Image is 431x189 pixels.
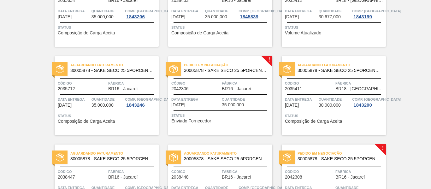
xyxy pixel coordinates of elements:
[285,175,302,180] span: 2042308
[285,113,384,119] span: Status
[125,96,157,108] a: Comp. [GEOGRAPHIC_DATA]1843246
[298,150,386,157] span: Pedido em Negociação
[171,103,185,107] span: 04/10/2025
[205,8,237,14] span: Quantidade
[319,96,351,103] span: Quantidade
[239,8,271,19] a: Comp. [GEOGRAPHIC_DATA]1845839
[298,157,381,161] span: 30005878 - SAKE SECO 25 5PORCENTO
[352,96,384,108] a: Comp. [GEOGRAPHIC_DATA]1843200
[70,62,159,68] span: Aguardando Faturamento
[108,175,138,180] span: BR16 - Jacareí
[70,150,159,157] span: Aguardando Faturamento
[239,8,287,14] span: Comp. Carga
[169,65,178,73] img: status
[171,96,220,103] span: Data entrega
[352,8,401,14] span: Comp. Carga
[92,103,114,108] span: 35.000,000
[285,168,334,175] span: Código
[108,168,157,175] span: Fábrica
[319,103,341,108] span: 30.000,000
[222,168,271,175] span: Fábrica
[184,62,272,68] span: Pedido em Negociação
[58,96,90,103] span: Data entrega
[352,14,373,19] div: 1843199
[171,80,220,86] span: Código
[285,15,299,19] span: 04/10/2025
[285,80,334,86] span: Código
[283,153,291,162] img: status
[171,24,271,31] span: Status
[335,168,384,175] span: Fábrica
[159,56,272,135] a: !statusPedido em Negociação30005878 - SAKE SECO 25 5PORCENTOCódigo2042306FábricaBR16 - JacareíDat...
[222,86,251,91] span: BR16 - Jacareí
[285,31,321,35] span: Volume Atualizado
[125,96,174,103] span: Comp. Carga
[171,31,228,35] span: Composição de Carga Aceita
[171,8,204,14] span: Data entrega
[352,103,373,108] div: 1843200
[298,68,381,73] span: 30005878 - SAKE SECO 25 5PORCENTO
[92,96,124,103] span: Quantidade
[184,150,272,157] span: Aguardando Faturamento
[125,8,174,14] span: Comp. Carga
[45,56,159,135] a: statusAguardando Faturamento30005878 - SAKE SECO 25 5PORCENTOCódigo2035712FábricaBR16 - JacareíDa...
[56,65,64,73] img: status
[171,86,189,91] span: 2042306
[58,113,157,119] span: Status
[319,15,341,19] span: 30.677,000
[171,175,189,180] span: 2038448
[92,15,114,19] span: 35.000,000
[239,14,259,19] div: 1845839
[125,103,146,108] div: 1843246
[92,8,124,14] span: Quantidade
[272,56,386,135] a: statusAguardando Faturamento30005878 - SAKE SECO 25 5PORCENTOCódigo2035411FábricaBR18 - [GEOGRAPH...
[335,80,384,86] span: Fábrica
[56,153,64,162] img: status
[285,119,342,124] span: Composição de Carga Aceita
[222,175,251,180] span: BR16 - Jacareí
[70,157,154,161] span: 30005878 - SAKE SECO 25 5PORCENTO
[169,153,178,162] img: status
[335,86,384,91] span: BR18 - Pernambuco
[58,31,115,35] span: Composição de Carga Aceita
[222,103,244,107] span: 35.000,000
[58,175,75,180] span: 2038447
[58,86,75,91] span: 2035712
[108,86,138,91] span: BR16 - Jacareí
[283,65,291,73] img: status
[171,119,211,123] span: Enviado Fornecedor
[58,8,90,14] span: Data entrega
[58,103,72,108] span: 04/10/2025
[58,15,72,19] span: 03/10/2025
[205,15,227,19] span: 35.000,000
[285,86,302,91] span: 2035411
[108,80,157,86] span: Fábrica
[58,80,107,86] span: Código
[171,15,185,19] span: 03/10/2025
[171,168,220,175] span: Código
[184,157,267,161] span: 30005878 - SAKE SECO 25 5PORCENTO
[222,80,271,86] span: Fábrica
[285,8,317,14] span: Data entrega
[285,96,317,103] span: Data entrega
[285,103,299,108] span: 07/10/2025
[319,8,351,14] span: Quantidade
[58,119,115,124] span: Composição de Carga Aceita
[58,168,107,175] span: Código
[70,68,154,73] span: 30005878 - SAKE SECO 25 5PORCENTO
[222,96,271,103] span: Quantidade
[298,62,386,68] span: Aguardando Faturamento
[352,96,401,103] span: Comp. Carga
[352,8,384,19] a: Comp. [GEOGRAPHIC_DATA]1843199
[335,175,365,180] span: BR16 - Jacareí
[285,24,384,31] span: Status
[58,24,157,31] span: Status
[125,8,157,19] a: Comp. [GEOGRAPHIC_DATA]1843206
[184,68,267,73] span: 30005878 - SAKE SECO 25 5PORCENTO
[125,14,146,19] div: 1843206
[171,112,271,119] span: Status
